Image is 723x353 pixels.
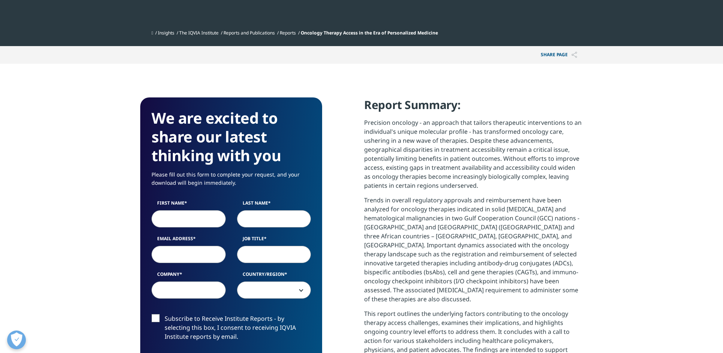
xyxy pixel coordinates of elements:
label: Company [151,271,226,281]
label: First Name [151,200,226,210]
a: Reports and Publications [223,30,275,36]
button: Share PAGEShare PAGE [535,46,583,64]
p: Share PAGE [535,46,583,64]
p: Trends in overall regulatory approvals and reimbursement have been analyzed for oncology therapie... [364,196,583,309]
label: Job Title [237,235,311,246]
a: Reports [280,30,296,36]
button: Voorkeuren openen [7,331,26,349]
label: Last Name [237,200,311,210]
h4: Report Summary: [364,97,583,118]
img: Share PAGE [571,52,577,58]
p: Please fill out this form to complete your request, and your download will begin immediately. [151,171,311,193]
a: The IQVIA Institute [179,30,219,36]
h3: We are excited to share our latest thinking with you [151,109,311,165]
p: Precision oncology - an approach that tailors therapeutic interventions to an individual's unique... [364,118,583,196]
label: Country/Region [237,271,311,281]
label: Email Address [151,235,226,246]
label: Subscribe to Receive Institute Reports - by selecting this box, I consent to receiving IQVIA Inst... [151,314,311,345]
a: Insights [158,30,174,36]
span: Oncology Therapy Access in the Era of Personalized Medicine [301,30,438,36]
